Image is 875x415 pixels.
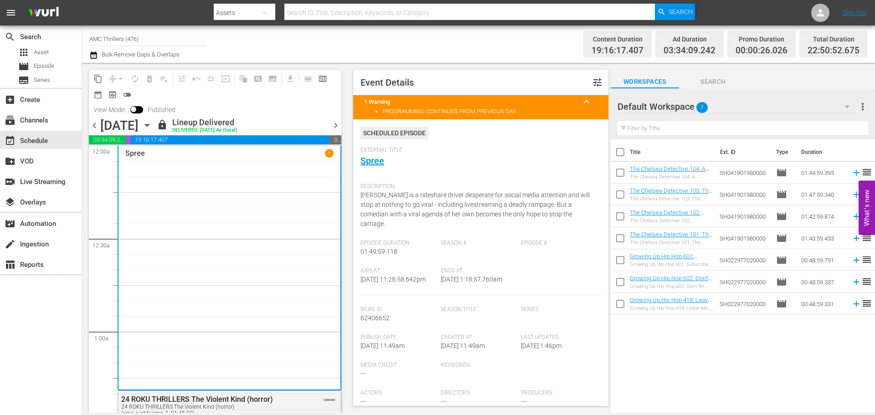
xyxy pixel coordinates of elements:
td: 00:48:59.331 [798,293,848,315]
span: Description: [360,183,597,190]
svg: Add to Schedule [851,277,861,287]
span: reorder [861,254,872,265]
td: SH041901980000 [716,162,772,184]
svg: Add to Schedule [851,233,861,243]
span: Season Title [441,306,516,313]
div: The Chelsea Detective 101: The Wages of Sin [630,240,712,246]
td: 01:42:59.874 [798,205,848,227]
span: Episode [776,167,787,178]
span: Automation [5,218,15,229]
span: Episode [776,255,787,266]
div: The Chelsea Detective 103: The Gentle Giant [630,196,712,202]
button: more_vert [857,96,868,118]
span: reorder [861,298,872,309]
td: SH041901980000 [716,205,772,227]
span: Episode [776,233,787,244]
div: The Chelsea Detective 102: [PERSON_NAME] [630,218,712,224]
a: The Chelsea Detective 104: A Chelsea Education (The Chelsea Detective 104: A Chelsea Education (a... [630,165,711,206]
button: Open Feedback Widget [859,180,875,235]
span: Event Details [360,77,414,88]
span: Overlays [5,197,15,208]
span: Loop Content [128,72,142,86]
span: Search [679,76,747,87]
span: Publish Date [360,334,436,341]
img: ans4CAIJ8jUAAAAAAAAAAAAAAAAAAAAAAAAgQb4GAAAAAAAAAAAAAAAAAAAAAAAAJMjXAAAAAAAAAAAAAAAAAAAAAAAAgAT5G... [22,2,66,24]
span: Copy Lineup [91,72,105,86]
span: View Backup [105,87,120,102]
span: date_range_outlined [93,90,103,99]
span: [DATE] 11:49am [441,342,485,349]
span: 7 [696,98,708,117]
div: Growing Up Hip Hop 602: Don't Be Salty [630,283,712,289]
span: Channels [5,115,15,126]
span: 01:49:59.118 [360,248,397,255]
span: Episode [776,298,787,309]
span: more_vert [857,101,868,112]
span: Create [5,94,15,105]
span: switch_video [5,176,15,187]
p: 1 [328,150,331,157]
svg: Add to Schedule [851,255,861,265]
td: SH022977020000 [716,271,772,293]
td: 01:44:59.393 [798,162,848,184]
span: Created At [441,334,516,341]
span: Wurl Id [360,306,436,313]
div: [DATE] [100,118,139,133]
span: Create Series Block [265,72,280,86]
span: Week Calendar View [315,72,330,86]
span: calendar_view_week_outlined [318,74,327,83]
span: VARIANT [324,394,335,401]
a: Sign Out [843,9,866,16]
span: preview_outlined [108,90,117,99]
li: PROGRAMMING CONTINUES FROM PREVIOUS DAY [382,108,597,115]
span: reorder [861,276,872,287]
span: Series [34,76,50,85]
div: Content Duration [592,33,643,46]
a: Growing Up Hip Hop 602: Don't Be Salty (Growing Up Hip Hop 602: Don't Be Salty (VARIANT)) [630,275,712,295]
svg: Add to Schedule [851,211,861,221]
td: SH022977020000 [716,249,772,271]
span: External Title [360,147,597,154]
span: Keywords [441,362,516,369]
span: [DATE] 11:49am [360,342,405,349]
span: reorder [861,167,872,178]
span: Series [18,75,29,86]
span: [DATE] 11:28:58.642pm [360,276,426,283]
span: 19:16:17.407 [592,46,643,56]
span: Airs At [360,267,436,275]
td: 00:48:59.791 [798,249,848,271]
span: keyboard_arrow_up [581,96,592,107]
span: Create Search Block [251,72,265,86]
a: Spree [360,155,384,166]
span: Episode [776,211,787,222]
span: chevron_left [89,120,100,131]
span: Toggle to switch from Published to Draft view. [130,106,137,113]
span: Published [143,106,180,113]
th: Duration [796,139,850,165]
span: Clear Lineup [157,72,171,86]
span: 01:09:07.325 [329,135,341,144]
span: Day Calendar View [298,70,315,87]
div: The Chelsea Detective 104: A Chelsea Education [630,174,712,180]
th: Ext. ID [715,139,770,165]
a: The Chelsea Detective 103: The Gentle Giant (The Chelsea Detective 103: The Gentle Giant (amc_net... [630,187,712,221]
span: Producers [521,389,597,397]
a: The Chelsea Detective 101: The Wages of Sin (The Chelsea Detective 101: The Wages of Sin (amc_net... [630,231,712,272]
span: --- [360,370,366,377]
span: reorder [861,232,872,243]
td: SH041901980000 [716,184,772,205]
div: Growing Up Hip Hop 601: Subscribe or Step Aside [630,261,712,267]
span: --- [360,398,366,405]
span: Search [669,4,693,20]
div: Total Duration [808,33,860,46]
span: Series [521,306,597,313]
th: Title [630,139,715,165]
span: lock [157,119,168,130]
span: 24 hours Lineup View is OFF [120,87,134,102]
span: View Mode: [89,106,130,113]
span: Episode [34,61,54,71]
span: Directors [441,389,516,397]
span: VOD [5,156,15,167]
span: Ends At [441,267,516,275]
a: Growing Up Hip Hop 601: Subscribe or Step Aside (Growing Up Hip Hop 601: Subscribe or Step Aside ... [630,253,698,287]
